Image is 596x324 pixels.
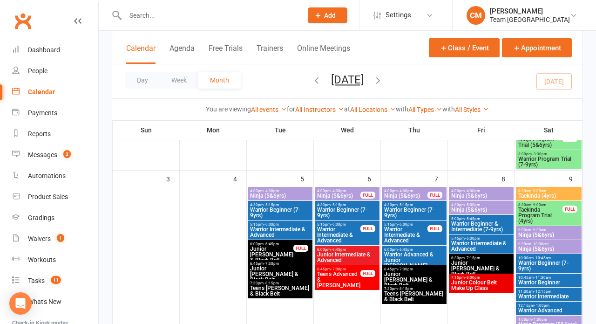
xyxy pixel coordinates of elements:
[331,222,346,227] span: - 6:00pm
[250,207,311,218] span: Warrior Beginner (7-9yrs)
[250,189,311,193] span: 4:00pm
[467,6,485,25] div: CM
[448,120,515,140] th: Fri
[360,192,375,199] div: FULL
[451,217,512,221] span: 5:00pm
[12,145,98,165] a: Messages 2
[28,67,47,75] div: People
[518,308,580,313] span: Warrior Advanced
[451,276,512,280] span: 7:15pm
[317,193,361,199] span: Ninja (5&6yrs)
[451,280,512,291] span: Junior Colour Belt Make Up Class
[250,193,311,199] span: Ninja (5&6yrs)
[317,207,378,218] span: Warrior Beginner (7-9yrs)
[398,267,413,271] span: - 7:30pm
[518,156,580,167] span: Warrior Program Trial (7-9yrs)
[250,285,311,296] span: Teens [PERSON_NAME] & Black Belt
[160,72,198,89] button: Week
[451,241,512,252] span: Warrior Intermediate & Advanced
[28,88,55,96] div: Calendar
[264,262,279,266] span: - 7:30pm
[532,152,547,156] span: - 3:30pm
[251,106,287,113] a: All events
[28,298,61,305] div: What's New
[531,242,549,246] span: - 10:00am
[28,214,54,221] div: Gradings
[166,171,179,186] div: 3
[264,281,279,285] span: - 8:15pm
[442,105,455,113] strong: with
[198,72,241,89] button: Month
[455,106,489,113] a: All Styles
[250,242,294,246] span: 6:00pm
[297,44,350,64] button: Online Meetings
[287,105,295,113] strong: for
[314,120,381,140] th: Wed
[209,44,243,64] button: Free Trials
[531,189,546,193] span: - 9:00am
[317,248,378,252] span: 6:00pm
[518,203,563,207] span: 8:30am
[317,222,361,227] span: 5:15pm
[317,189,361,193] span: 4:00pm
[331,267,346,271] span: - 7:30pm
[317,227,361,243] span: Warrior Intermediate & Advanced
[308,7,347,23] button: Add
[427,192,442,199] div: FULL
[396,105,408,113] strong: with
[398,287,413,291] span: - 8:15pm
[250,281,311,285] span: 7:30pm
[324,12,336,19] span: Add
[11,9,34,33] a: Clubworx
[518,294,580,299] span: Warrior Intermediate
[317,271,361,288] span: Teens Advanced & [PERSON_NAME]
[264,189,279,193] span: - 4:30pm
[384,252,445,269] span: Warrior Advanced & Junior [PERSON_NAME]
[515,120,582,140] th: Sat
[384,193,428,199] span: Ninja (5&6yrs)
[384,222,428,227] span: 5:15pm
[126,44,156,64] button: Calendar
[264,222,279,227] span: - 6:00pm
[12,270,98,291] a: Tasks 11
[384,248,445,252] span: 6:00pm
[518,232,580,238] span: Ninja (5&6yrs)
[429,38,500,57] button: Class / Event
[28,109,57,117] div: Payments
[502,38,572,57] button: Appointment
[384,203,445,207] span: 4:30pm
[295,106,344,113] a: All Instructors
[250,262,311,266] span: 6:45pm
[28,151,57,159] div: Messages
[465,276,480,280] span: - 8:00pm
[331,248,346,252] span: - 6:45pm
[12,40,98,61] a: Dashboard
[534,256,551,260] span: - 10:45am
[534,303,549,308] span: - 1:00pm
[518,276,580,280] span: 10:45am
[434,171,447,186] div: 7
[247,120,314,140] th: Tue
[250,222,311,227] span: 5:15pm
[12,207,98,228] a: Gradings
[408,106,442,113] a: All Types
[257,44,283,64] button: Trainers
[518,317,580,322] span: 1:00pm
[451,189,512,193] span: 4:00pm
[398,189,413,193] span: - 4:30pm
[331,73,364,86] button: [DATE]
[451,236,512,241] span: 5:45pm
[518,246,580,252] span: Ninja (5&6yrs)
[518,228,580,232] span: 9:00am
[384,271,445,288] span: Junior [PERSON_NAME] & Black Belt
[9,292,32,315] div: Open Intercom Messenger
[12,103,98,124] a: Payments
[206,105,251,113] strong: You are viewing
[531,203,546,207] span: - 9:00am
[384,287,445,291] span: 7:30pm
[518,280,580,285] span: Warrior Beginner
[63,150,71,158] span: 2
[518,137,563,148] span: Ninja Program Trial (5&6yrs)
[169,44,195,64] button: Agenda
[569,171,582,186] div: 9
